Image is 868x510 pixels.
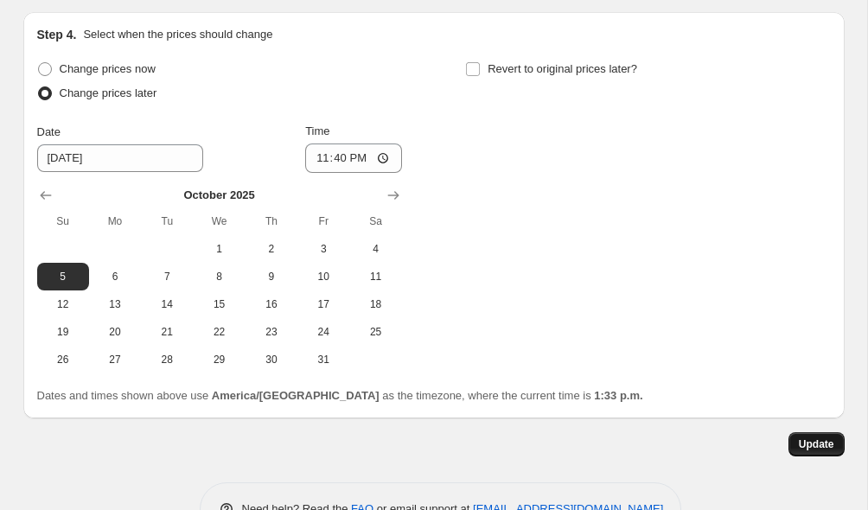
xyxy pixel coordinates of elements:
button: Update [788,432,845,456]
span: Dates and times shown above use as the timezone, where the current time is [37,389,643,402]
span: Sa [356,214,394,228]
button: Thursday October 9 2025 [246,263,297,290]
span: 20 [96,325,134,339]
span: 30 [252,353,290,367]
span: 27 [96,353,134,367]
button: Wednesday October 22 2025 [193,318,245,346]
th: Monday [89,207,141,235]
span: 13 [96,297,134,311]
span: Tu [148,214,186,228]
span: 11 [356,270,394,284]
span: Su [44,214,82,228]
button: Sunday October 12 2025 [37,290,89,318]
span: 19 [44,325,82,339]
button: Wednesday October 8 2025 [193,263,245,290]
span: 7 [148,270,186,284]
input: 12:00 [305,143,402,173]
button: Saturday October 25 2025 [349,318,401,346]
button: Tuesday October 7 2025 [141,263,193,290]
th: Saturday [349,207,401,235]
button: Show previous month, September 2025 [34,183,58,207]
button: Thursday October 30 2025 [246,346,297,373]
span: 17 [304,297,342,311]
span: 26 [44,353,82,367]
th: Tuesday [141,207,193,235]
button: Wednesday October 1 2025 [193,235,245,263]
span: 14 [148,297,186,311]
span: Th [252,214,290,228]
span: Update [799,437,834,451]
h2: Step 4. [37,26,77,43]
span: 28 [148,353,186,367]
button: Saturday October 18 2025 [349,290,401,318]
button: Friday October 17 2025 [297,290,349,318]
span: 24 [304,325,342,339]
button: Show next month, November 2025 [381,183,405,207]
button: Tuesday October 14 2025 [141,290,193,318]
span: 3 [304,242,342,256]
span: Mo [96,214,134,228]
button: Monday October 6 2025 [89,263,141,290]
span: 16 [252,297,290,311]
button: Friday October 3 2025 [297,235,349,263]
span: Change prices later [60,86,157,99]
button: Friday October 10 2025 [297,263,349,290]
span: 8 [200,270,238,284]
button: Sunday October 19 2025 [37,318,89,346]
b: 1:33 p.m. [594,389,642,402]
input: 9/29/2025 [37,144,203,172]
button: Friday October 24 2025 [297,318,349,346]
span: 2 [252,242,290,256]
th: Sunday [37,207,89,235]
span: 21 [148,325,186,339]
button: Tuesday October 21 2025 [141,318,193,346]
button: Thursday October 16 2025 [246,290,297,318]
button: Monday October 20 2025 [89,318,141,346]
span: 25 [356,325,394,339]
button: Saturday October 4 2025 [349,235,401,263]
span: 18 [356,297,394,311]
button: Wednesday October 29 2025 [193,346,245,373]
span: 6 [96,270,134,284]
button: Tuesday October 28 2025 [141,346,193,373]
button: Wednesday October 15 2025 [193,290,245,318]
span: 23 [252,325,290,339]
button: Sunday October 5 2025 [37,263,89,290]
span: 1 [200,242,238,256]
th: Thursday [246,207,297,235]
span: 31 [304,353,342,367]
button: Monday October 27 2025 [89,346,141,373]
button: Thursday October 23 2025 [246,318,297,346]
th: Friday [297,207,349,235]
span: Time [305,124,329,137]
span: We [200,214,238,228]
span: Fr [304,214,342,228]
span: 5 [44,270,82,284]
span: 12 [44,297,82,311]
button: Saturday October 11 2025 [349,263,401,290]
span: 4 [356,242,394,256]
span: 29 [200,353,238,367]
button: Sunday October 26 2025 [37,346,89,373]
button: Thursday October 2 2025 [246,235,297,263]
button: Friday October 31 2025 [297,346,349,373]
span: 10 [304,270,342,284]
b: America/[GEOGRAPHIC_DATA] [212,389,380,402]
span: 22 [200,325,238,339]
span: Revert to original prices later? [488,62,637,75]
span: Date [37,125,61,138]
span: 9 [252,270,290,284]
button: Monday October 13 2025 [89,290,141,318]
th: Wednesday [193,207,245,235]
p: Select when the prices should change [83,26,272,43]
span: 15 [200,297,238,311]
span: Change prices now [60,62,156,75]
